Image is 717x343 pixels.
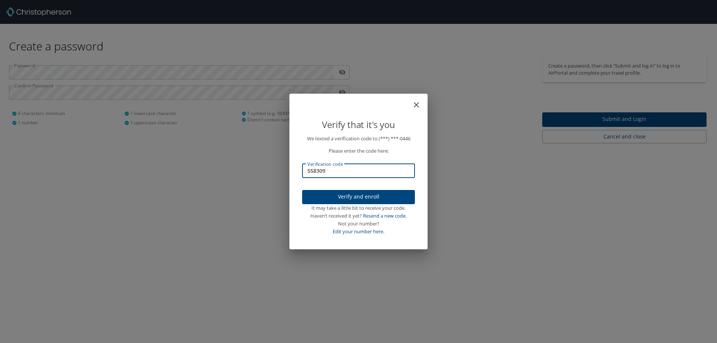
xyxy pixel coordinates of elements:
div: It may take a little bit to receive your code. [302,204,415,212]
button: close [416,97,425,106]
p: We texted a verification code to (***) ***- 0446 [302,135,415,143]
a: Resend a new code. [363,212,407,219]
button: Verify and enroll [302,190,415,205]
a: Edit your number here. [333,228,384,235]
p: Please enter the code here: [302,147,415,155]
div: Not your number? [302,220,415,228]
span: Verify and enroll [308,192,409,202]
div: Haven’t received it yet? [302,212,415,220]
p: Verify that it's you [302,118,415,132]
